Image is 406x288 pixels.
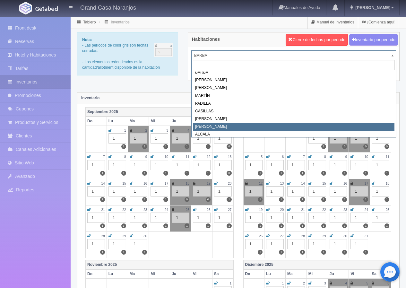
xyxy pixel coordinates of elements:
[193,100,394,108] div: PADILLA
[193,115,394,123] div: [PERSON_NAME]
[193,108,394,115] div: CASILLAS
[193,69,394,76] div: BARBA
[193,123,394,131] div: [PERSON_NAME]
[193,84,394,92] div: [PERSON_NAME]
[193,92,394,100] div: MARTÍN
[193,131,394,138] div: ALCALA
[193,76,394,84] div: [PERSON_NAME]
